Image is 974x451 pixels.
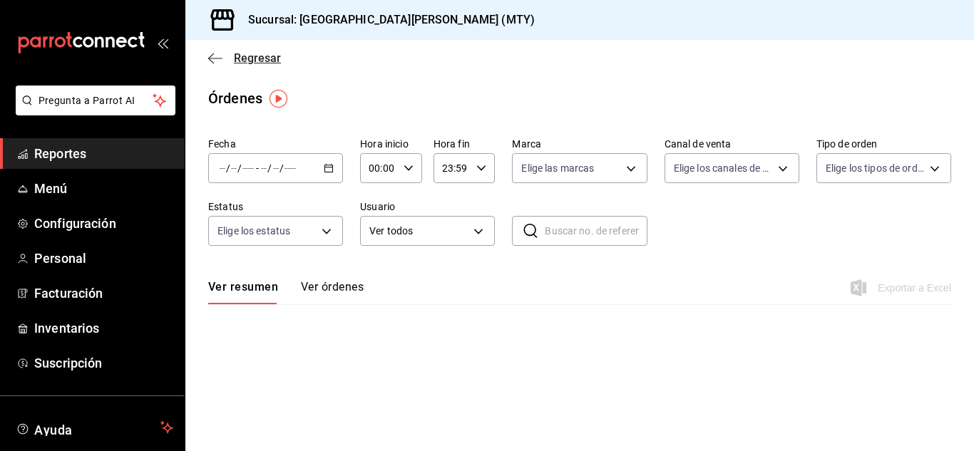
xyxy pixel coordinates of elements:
[545,217,647,245] input: Buscar no. de referencia
[208,280,364,304] div: navigation tabs
[434,139,496,149] label: Hora fin
[217,224,290,238] span: Elige los estatus
[34,144,173,163] span: Reportes
[226,162,230,174] span: /
[369,224,468,239] span: Ver todos
[272,162,280,174] input: --
[280,162,284,174] span: /
[34,284,173,303] span: Facturación
[234,51,281,65] span: Regresar
[665,139,799,149] label: Canal de venta
[521,161,594,175] span: Elige las marcas
[34,419,155,436] span: Ayuda
[208,202,343,212] label: Estatus
[208,139,343,149] label: Fecha
[34,179,173,198] span: Menú
[219,162,226,174] input: --
[16,85,175,115] button: Pregunta a Parrot AI
[260,162,267,174] input: --
[360,139,422,149] label: Hora inicio
[512,139,647,149] label: Marca
[826,161,925,175] span: Elige los tipos de orden
[816,139,951,149] label: Tipo de orden
[157,37,168,48] button: open_drawer_menu
[208,88,262,109] div: Órdenes
[237,11,535,28] h3: Sucursal: [GEOGRAPHIC_DATA][PERSON_NAME] (MTY)
[230,162,237,174] input: --
[208,280,278,304] button: Ver resumen
[360,202,495,212] label: Usuario
[284,162,297,174] input: ----
[237,162,242,174] span: /
[301,280,364,304] button: Ver órdenes
[208,51,281,65] button: Regresar
[267,162,272,174] span: /
[34,249,173,268] span: Personal
[674,161,773,175] span: Elige los canales de venta
[242,162,255,174] input: ----
[270,90,287,108] img: Tooltip marker
[39,93,153,108] span: Pregunta a Parrot AI
[256,162,259,174] span: -
[34,318,173,338] span: Inventarios
[34,214,173,233] span: Configuración
[34,353,173,373] span: Suscripción
[10,103,175,118] a: Pregunta a Parrot AI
